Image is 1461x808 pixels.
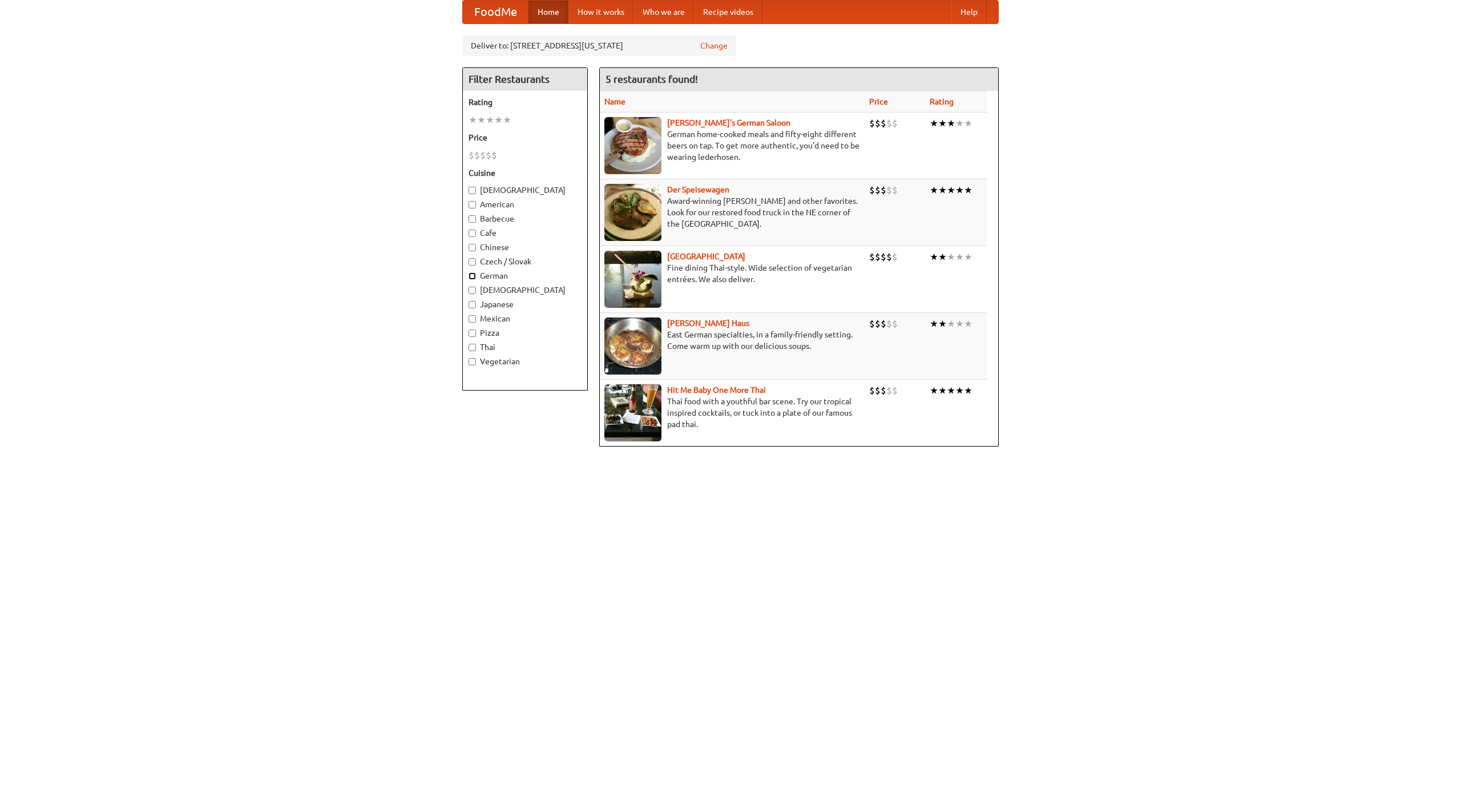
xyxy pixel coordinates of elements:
input: Pizza [469,329,476,337]
li: $ [892,251,898,263]
input: German [469,272,476,280]
label: Czech / Slovak [469,256,582,267]
li: ★ [964,117,972,130]
label: Cafe [469,227,582,239]
li: ★ [938,384,947,397]
li: $ [875,384,881,397]
h4: Filter Restaurants [463,68,587,91]
li: $ [892,317,898,330]
li: ★ [930,117,938,130]
li: $ [491,149,497,162]
img: kohlhaus.jpg [604,317,661,375]
li: $ [886,117,892,130]
li: $ [886,184,892,196]
li: ★ [947,184,955,196]
p: German home-cooked meals and fifty-eight different beers on tap. To get more authentic, you'd nee... [604,128,860,163]
img: satay.jpg [604,251,661,308]
input: Cafe [469,230,476,237]
li: ★ [930,251,938,263]
input: Vegetarian [469,358,476,365]
a: How it works [568,1,633,23]
label: [DEMOGRAPHIC_DATA] [469,284,582,296]
li: ★ [955,117,964,130]
li: $ [875,184,881,196]
input: American [469,201,476,208]
a: Change [700,40,728,51]
a: Name [604,97,625,106]
li: ★ [938,317,947,330]
li: ★ [955,384,964,397]
li: ★ [930,184,938,196]
label: Vegetarian [469,356,582,367]
a: FoodMe [463,1,528,23]
a: Hit Me Baby One More Thai [667,385,766,395]
li: ★ [494,114,503,126]
li: ★ [964,251,972,263]
p: Award-winning [PERSON_NAME] and other favorites. Look for our restored food truck in the NE corne... [604,195,860,230]
li: ★ [486,114,494,126]
li: ★ [469,114,477,126]
h5: Rating [469,97,582,108]
li: $ [881,317,886,330]
a: [PERSON_NAME]'s German Saloon [667,118,790,127]
li: $ [875,317,881,330]
a: Who we are [633,1,694,23]
div: Deliver to: [STREET_ADDRESS][US_STATE] [462,35,736,56]
label: [DEMOGRAPHIC_DATA] [469,184,582,196]
label: Thai [469,341,582,353]
label: Pizza [469,327,582,339]
input: Barbecue [469,215,476,223]
input: [DEMOGRAPHIC_DATA] [469,287,476,294]
li: ★ [964,184,972,196]
input: Japanese [469,301,476,308]
li: $ [886,251,892,263]
li: $ [486,149,491,162]
a: Home [528,1,568,23]
a: Help [951,1,987,23]
a: [GEOGRAPHIC_DATA] [667,252,745,261]
label: American [469,199,582,210]
li: $ [869,251,875,263]
h5: Price [469,132,582,143]
label: German [469,270,582,282]
a: [PERSON_NAME] Haus [667,319,749,328]
label: Chinese [469,242,582,253]
img: speisewagen.jpg [604,184,661,241]
li: $ [869,384,875,397]
li: ★ [947,117,955,130]
li: ★ [930,317,938,330]
img: babythai.jpg [604,384,661,441]
li: ★ [964,384,972,397]
li: $ [886,317,892,330]
li: $ [875,117,881,130]
p: East German specialties, in a family-friendly setting. Come warm up with our delicious soups. [604,329,860,352]
a: Recipe videos [694,1,762,23]
li: $ [869,184,875,196]
li: ★ [930,384,938,397]
li: $ [881,251,886,263]
a: Der Speisewagen [667,185,729,194]
li: ★ [503,114,511,126]
li: ★ [938,251,947,263]
li: $ [886,384,892,397]
ng-pluralize: 5 restaurants found! [606,74,698,85]
input: Thai [469,344,476,351]
input: Chinese [469,244,476,251]
li: $ [474,149,480,162]
input: Mexican [469,315,476,323]
label: Barbecue [469,213,582,224]
li: $ [480,149,486,162]
li: $ [875,251,881,263]
li: ★ [955,184,964,196]
li: ★ [947,384,955,397]
input: Czech / Slovak [469,258,476,266]
h5: Cuisine [469,167,582,179]
li: ★ [964,317,972,330]
input: [DEMOGRAPHIC_DATA] [469,187,476,194]
li: $ [892,117,898,130]
li: $ [881,184,886,196]
li: $ [469,149,474,162]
